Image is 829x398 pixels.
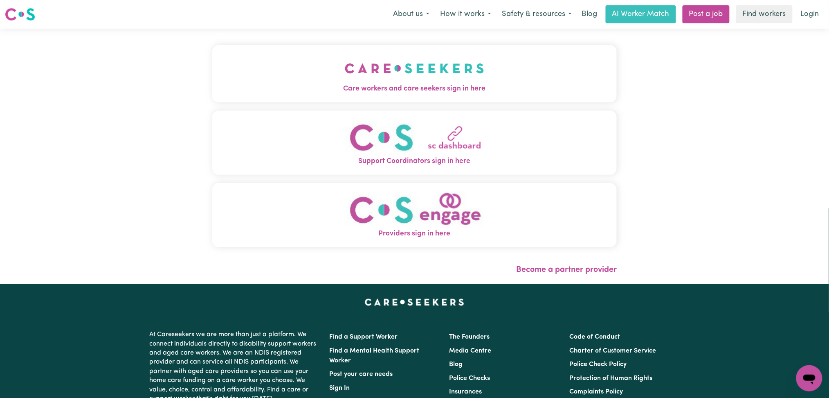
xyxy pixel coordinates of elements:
a: Careseekers logo [5,5,35,24]
a: The Founders [449,334,490,340]
a: Blog [449,361,463,368]
a: Sign In [330,385,350,391]
a: Media Centre [449,348,492,354]
a: Protection of Human Rights [569,375,652,382]
span: Support Coordinators sign in here [212,156,617,167]
button: Support Coordinators sign in here [212,111,617,175]
button: Providers sign in here [212,183,617,247]
iframe: Button to launch messaging window [796,365,822,391]
a: Post your care needs [330,371,393,378]
button: About us [388,6,435,23]
a: Blog [577,5,602,23]
a: Insurances [449,389,482,395]
a: Find workers [736,5,793,23]
button: Care workers and care seekers sign in here [212,45,617,102]
a: Careseekers home page [365,299,464,305]
a: Login [796,5,824,23]
a: Code of Conduct [569,334,620,340]
a: Police Check Policy [569,361,627,368]
span: Providers sign in here [212,228,617,239]
img: Careseekers logo [5,7,35,22]
a: Find a Support Worker [330,334,398,340]
button: Safety & resources [497,6,577,23]
a: Become a partner provider [516,266,617,274]
a: AI Worker Match [606,5,676,23]
span: Care workers and care seekers sign in here [212,84,617,94]
a: Complaints Policy [569,389,623,395]
a: Charter of Customer Service [569,348,656,354]
a: Post a job [683,5,730,23]
button: How it works [435,6,497,23]
a: Find a Mental Health Support Worker [330,348,420,364]
a: Police Checks [449,375,490,382]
